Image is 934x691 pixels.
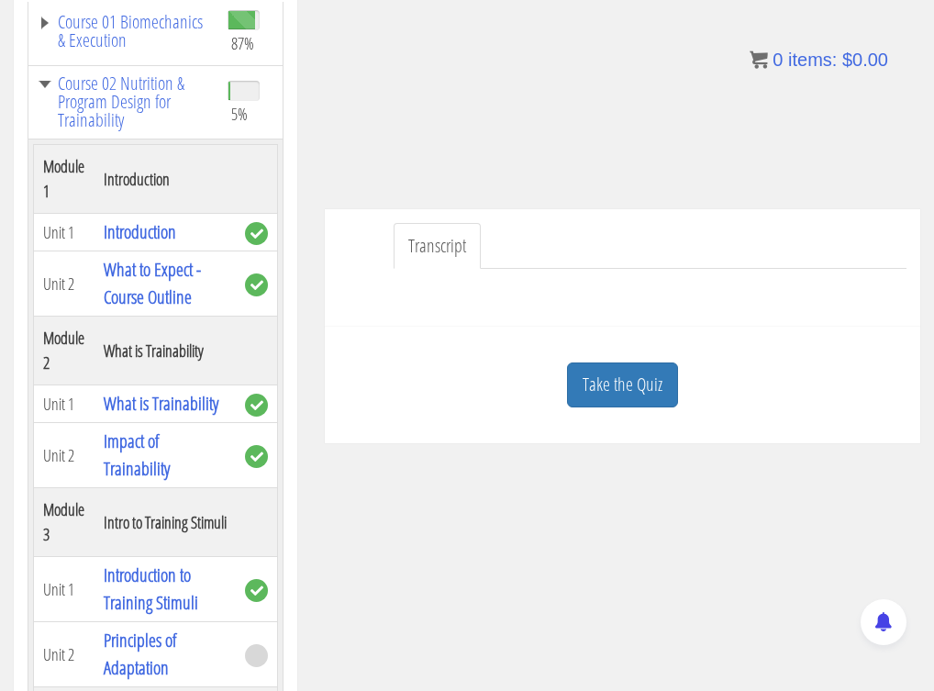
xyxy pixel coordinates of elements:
[95,145,237,214] th: Introduction
[34,557,95,622] td: Unit 1
[34,622,95,687] td: Unit 2
[245,273,268,296] span: complete
[394,223,481,270] a: Transcript
[104,391,218,416] a: What is Trainability
[750,50,768,69] img: icon11.png
[38,74,209,129] a: Course 02 Nutrition & Program Design for Trainability
[104,219,176,244] a: Introduction
[245,445,268,468] span: complete
[750,50,888,70] a: 0 items: $0.00
[788,50,837,70] span: items:
[95,488,237,557] th: Intro to Training Stimuli
[34,251,95,317] td: Unit 2
[38,13,209,50] a: Course 01 Biomechanics & Execution
[104,257,201,309] a: What to Expect - Course Outline
[842,50,888,70] bdi: 0.00
[231,33,254,53] span: 87%
[773,50,783,70] span: 0
[34,145,95,214] th: Module 1
[95,317,237,385] th: What is Trainability
[842,50,852,70] span: $
[104,429,170,481] a: Impact of Trainability
[34,214,95,251] td: Unit 1
[34,488,95,557] th: Module 3
[567,362,678,407] a: Take the Quiz
[245,222,268,245] span: complete
[231,104,248,124] span: 5%
[34,423,95,488] td: Unit 2
[245,394,268,417] span: complete
[104,563,198,615] a: Introduction to Training Stimuli
[245,579,268,602] span: complete
[34,317,95,385] th: Module 2
[104,628,176,680] a: Principles of Adaptation
[34,385,95,423] td: Unit 1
